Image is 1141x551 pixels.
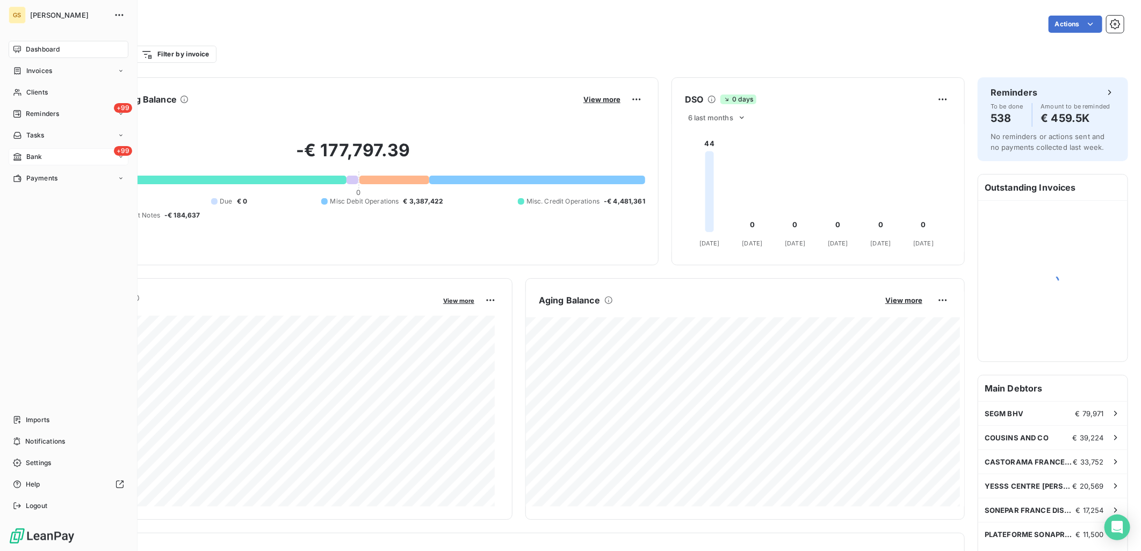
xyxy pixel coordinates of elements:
[985,458,1073,466] span: CASTORAMA FRANCE SAS
[1075,409,1104,418] span: € 79,971
[539,294,600,307] h6: Aging Balance
[991,110,1023,127] h4: 538
[885,296,922,305] span: View more
[985,482,1073,490] span: YESSS CENTRE [PERSON_NAME]
[440,295,478,305] button: View more
[871,240,891,247] tspan: [DATE]
[580,95,624,104] button: View more
[26,173,57,183] span: Payments
[985,433,1049,442] span: COUSINS AND CO
[356,188,360,197] span: 0
[1076,530,1104,539] span: € 11,500
[9,6,26,24] div: GS
[604,197,645,206] span: -€ 4,481,361
[991,132,1105,151] span: No reminders or actions sent and no payments collected last week.
[985,506,1076,514] span: SONEPAR FRANCE DISTRIBUTION
[1073,482,1104,490] span: € 20,569
[237,197,247,206] span: € 0
[1049,16,1102,33] button: Actions
[114,103,132,113] span: +99
[685,93,703,106] h6: DSO
[985,409,1023,418] span: SEGM BHV
[25,437,65,446] span: Notifications
[30,11,107,19] span: [PERSON_NAME]
[26,88,48,97] span: Clients
[134,46,216,63] button: Filter by invoice
[978,175,1128,200] h6: Outstanding Invoices
[403,197,444,206] span: € 3,387,422
[61,140,645,172] h2: -€ 177,797.39
[699,240,720,247] tspan: [DATE]
[1104,514,1130,540] div: Open Intercom Messenger
[220,197,232,206] span: Due
[688,113,733,122] span: 6 last months
[26,501,47,511] span: Logout
[1073,458,1104,466] span: € 33,752
[9,527,75,545] img: Logo LeanPay
[26,458,51,468] span: Settings
[1076,506,1104,514] span: € 17,254
[26,66,52,76] span: Invoices
[114,146,132,156] span: +99
[720,95,756,104] span: 0 days
[1041,110,1110,127] h4: € 459.5K
[1073,433,1104,442] span: € 39,224
[26,130,45,140] span: Tasks
[164,211,200,220] span: -€ 184,637
[785,240,805,247] tspan: [DATE]
[991,103,1023,110] span: To be done
[742,240,763,247] tspan: [DATE]
[828,240,848,247] tspan: [DATE]
[26,480,40,489] span: Help
[26,152,42,162] span: Bank
[9,476,128,493] a: Help
[443,297,474,305] span: View more
[61,305,436,316] span: Monthly Revenue
[526,197,600,206] span: Misc. Credit Operations
[330,197,399,206] span: Misc Debit Operations
[1041,103,1110,110] span: Amount to be reminded
[583,95,620,104] span: View more
[882,295,926,305] button: View more
[913,240,934,247] tspan: [DATE]
[978,375,1128,401] h6: Main Debtors
[26,415,49,425] span: Imports
[991,86,1037,99] h6: Reminders
[985,530,1076,539] span: PLATEFORME SONAPRO [PERSON_NAME] MEROGIS
[26,109,59,119] span: Reminders
[26,45,60,54] span: Dashboard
